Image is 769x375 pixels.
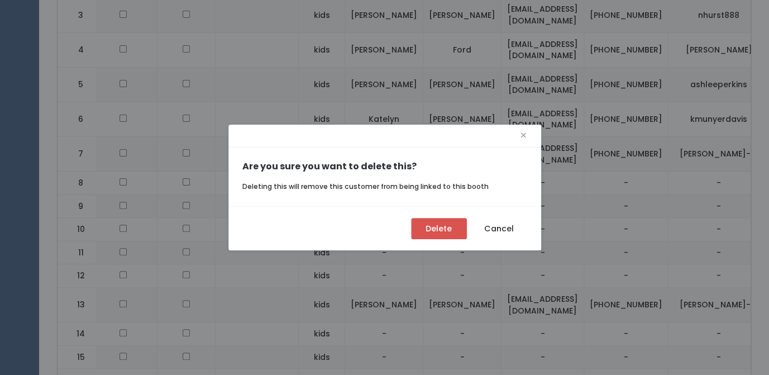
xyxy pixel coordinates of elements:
button: Close [520,127,527,145]
button: Delete [411,218,467,239]
h5: Are you sure you want to delete this? [242,162,527,172]
small: Deleting this will remove this customer from being linked to this booth [242,182,489,191]
button: Cancel [471,218,527,239]
span: × [520,127,527,144]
